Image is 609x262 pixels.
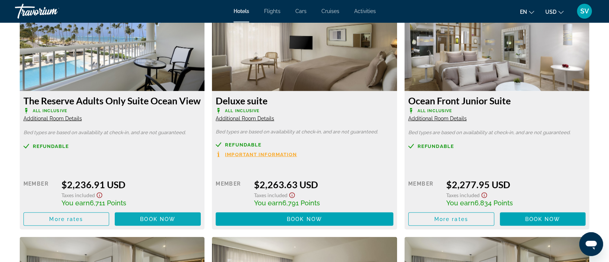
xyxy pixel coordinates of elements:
[225,152,297,157] span: Important Information
[264,8,280,14] a: Flights
[525,216,561,222] span: Book now
[216,116,274,121] span: Additional Room Details
[408,212,494,226] button: More rates
[23,179,56,207] div: Member
[49,216,83,222] span: More rates
[520,6,534,17] button: Change language
[408,143,586,149] a: Refundable
[434,216,468,222] span: More rates
[254,179,393,190] div: $2,263.63 USD
[287,216,322,222] span: Book now
[418,108,452,113] span: All Inclusive
[418,144,454,149] span: Refundable
[480,190,489,199] button: Show Taxes and Fees disclaimer
[408,130,586,135] p: Bed types are based on availability at check-in, and are not guaranteed.
[23,130,201,135] p: Bed types are based on availability at check-in, and are not guaranteed.
[33,144,69,149] span: Refundable
[23,95,201,106] h3: The Reserve Adults Only Suite Ocean View
[225,108,260,113] span: All Inclusive
[321,8,339,14] a: Cruises
[216,142,393,148] a: Refundable
[580,7,589,15] span: SV
[282,199,320,207] span: 6,791 Points
[15,1,89,21] a: Travorium
[61,179,201,190] div: $2,236.91 USD
[61,199,90,207] span: You earn
[288,190,296,199] button: Show Taxes and Fees disclaimer
[446,179,586,190] div: $2,277.95 USD
[446,199,475,207] span: You earn
[216,212,393,226] button: Book now
[23,212,110,226] button: More rates
[520,9,527,15] span: en
[575,3,594,19] button: User Menu
[216,179,248,207] div: Member
[545,6,564,17] button: Change currency
[33,108,67,113] span: All Inclusive
[545,9,556,15] span: USD
[408,116,467,121] span: Additional Room Details
[254,199,282,207] span: You earn
[216,95,393,106] h3: Deluxe suite
[23,116,82,121] span: Additional Room Details
[500,212,586,226] button: Book now
[95,190,104,199] button: Show Taxes and Fees disclaimer
[295,8,307,14] a: Cars
[140,216,175,222] span: Book now
[225,142,261,147] span: Refundable
[115,212,201,226] button: Book now
[90,199,126,207] span: 6,711 Points
[216,129,393,135] p: Bed types are based on availability at check-in, and are not guaranteed.
[354,8,376,14] a: Activities
[475,199,513,207] span: 6,834 Points
[408,179,441,207] div: Member
[446,192,480,198] span: Taxes included
[234,8,249,14] a: Hotels
[216,151,297,158] button: Important Information
[579,232,603,256] iframe: Button to launch messaging window
[23,143,201,149] a: Refundable
[254,192,288,198] span: Taxes included
[61,192,95,198] span: Taxes included
[408,95,586,106] h3: Ocean Front Junior Suite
